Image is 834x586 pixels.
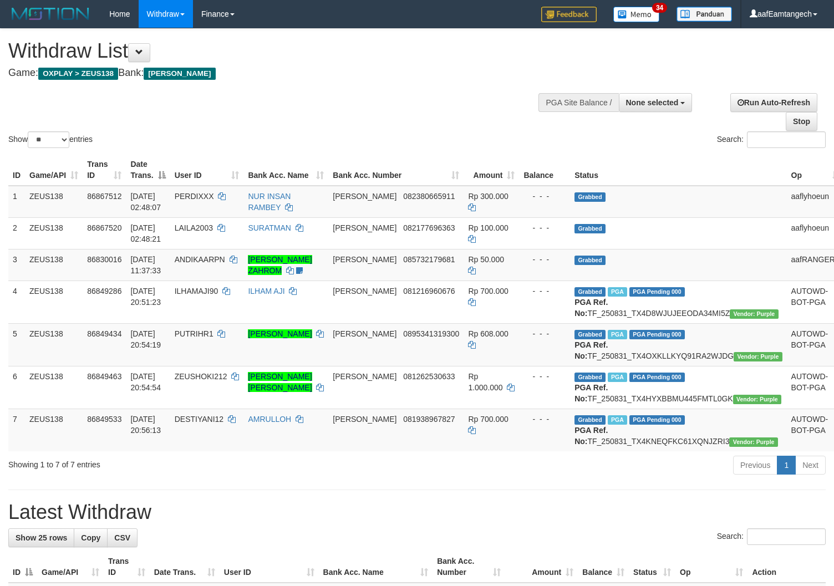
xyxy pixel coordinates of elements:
[87,415,121,424] span: 86849533
[570,409,786,451] td: TF_250831_TX4KNEQFKC61XQNJZRI3
[170,154,244,186] th: User ID: activate to sort column ascending
[25,366,83,409] td: ZEUS138
[468,223,508,232] span: Rp 100.000
[570,366,786,409] td: TF_250831_TX4HYXBBMU445FMTL0GK
[652,3,667,13] span: 34
[220,551,319,583] th: User ID: activate to sort column ascending
[126,154,170,186] th: Date Trans.: activate to sort column descending
[8,551,37,583] th: ID: activate to sort column descending
[574,340,608,360] b: PGA Ref. No:
[248,415,291,424] a: AMRULLOH
[8,186,25,218] td: 1
[333,415,396,424] span: [PERSON_NAME]
[333,329,396,338] span: [PERSON_NAME]
[523,328,566,339] div: - - -
[130,223,161,243] span: [DATE] 02:48:21
[403,415,455,424] span: Copy 081938967827 to clipboard
[468,287,508,295] span: Rp 700.000
[25,154,83,186] th: Game/API: activate to sort column ascending
[333,372,396,381] span: [PERSON_NAME]
[175,223,213,232] span: LAILA2003
[795,456,826,475] a: Next
[8,6,93,22] img: MOTION_logo.png
[114,533,130,542] span: CSV
[468,192,508,201] span: Rp 300.000
[248,329,312,338] a: [PERSON_NAME]
[747,131,826,148] input: Search:
[130,415,161,435] span: [DATE] 20:56:13
[8,323,25,366] td: 5
[733,395,781,404] span: Vendor URL: https://trx4.1velocity.biz
[8,366,25,409] td: 6
[505,551,578,583] th: Amount: activate to sort column ascending
[8,249,25,281] td: 3
[175,372,227,381] span: ZEUSHOKI212
[248,223,291,232] a: SURATMAN
[675,551,747,583] th: Op: activate to sort column ascending
[523,222,566,233] div: - - -
[87,255,121,264] span: 86830016
[8,501,826,523] h1: Latest Withdraw
[747,528,826,545] input: Search:
[747,551,826,583] th: Action
[37,551,104,583] th: Game/API: activate to sort column ascending
[608,415,627,425] span: Marked by aafRornrotha
[333,223,396,232] span: [PERSON_NAME]
[175,329,213,338] span: PUTRIHR1
[574,287,606,297] span: Grabbed
[74,528,108,547] a: Copy
[734,352,782,361] span: Vendor URL: https://trx4.1velocity.biz
[541,7,597,22] img: Feedback.jpg
[25,281,83,323] td: ZEUS138
[574,373,606,382] span: Grabbed
[574,224,606,233] span: Grabbed
[717,528,826,545] label: Search:
[629,551,675,583] th: Status: activate to sort column ascending
[175,287,218,295] span: ILHAMAJI90
[570,154,786,186] th: Status
[8,154,25,186] th: ID
[25,186,83,218] td: ZEUS138
[777,456,796,475] a: 1
[81,533,100,542] span: Copy
[464,154,519,186] th: Amount: activate to sort column ascending
[626,98,679,107] span: None selected
[8,281,25,323] td: 4
[130,255,161,275] span: [DATE] 11:37:33
[8,40,545,62] h1: Withdraw List
[403,255,455,264] span: Copy 085732179681 to clipboard
[608,373,627,382] span: Marked by aafRornrotha
[629,330,685,339] span: PGA Pending
[16,533,67,542] span: Show 25 rows
[677,7,732,22] img: panduan.png
[248,372,312,392] a: [PERSON_NAME] [PERSON_NAME]
[83,154,126,186] th: Trans ID: activate to sort column ascending
[328,154,464,186] th: Bank Acc. Number: activate to sort column ascending
[8,217,25,249] td: 2
[8,68,545,79] h4: Game: Bank:
[523,254,566,265] div: - - -
[130,287,161,307] span: [DATE] 20:51:23
[248,287,284,295] a: ILHAM AJI
[25,217,83,249] td: ZEUS138
[433,551,505,583] th: Bank Acc. Number: activate to sort column ascending
[87,329,121,338] span: 86849434
[8,131,93,148] label: Show entries
[717,131,826,148] label: Search:
[729,437,777,447] span: Vendor URL: https://trx4.1velocity.biz
[130,192,161,212] span: [DATE] 02:48:07
[130,372,161,392] span: [DATE] 20:54:54
[574,426,608,446] b: PGA Ref. No:
[730,93,817,112] a: Run Auto-Refresh
[574,383,608,403] b: PGA Ref. No:
[574,256,606,265] span: Grabbed
[608,330,627,339] span: Marked by aafRornrotha
[403,287,455,295] span: Copy 081216960676 to clipboard
[333,255,396,264] span: [PERSON_NAME]
[130,329,161,349] span: [DATE] 20:54:19
[574,298,608,318] b: PGA Ref. No:
[523,191,566,202] div: - - -
[730,309,778,319] span: Vendor URL: https://trx4.1velocity.biz
[468,255,504,264] span: Rp 50.000
[8,455,339,470] div: Showing 1 to 7 of 7 entries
